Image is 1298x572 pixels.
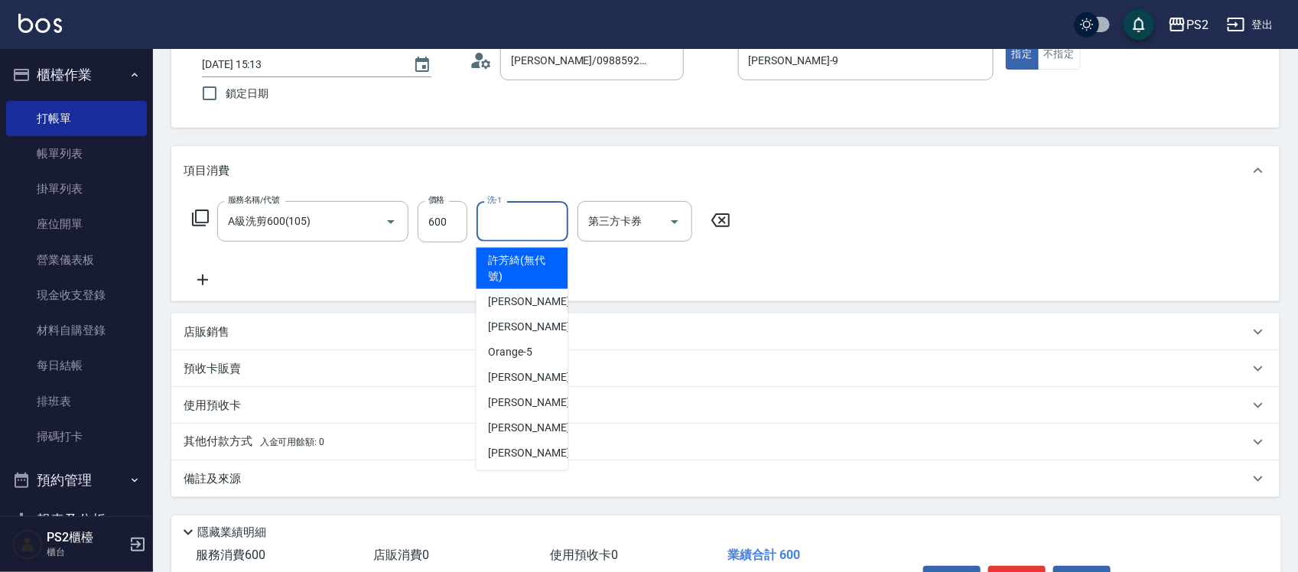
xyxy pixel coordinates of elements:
[6,419,147,454] a: 掃碼打卡
[171,314,1280,350] div: 店販銷售
[197,525,266,541] p: 隱藏業績明細
[379,210,403,234] button: Open
[202,52,398,77] input: YYYY/MM/DD hh:mm
[184,471,241,487] p: 備註及來源
[196,548,265,562] span: 服務消費 600
[489,294,579,310] span: [PERSON_NAME] -1
[6,384,147,419] a: 排班表
[1162,9,1215,41] button: PS2
[1006,40,1039,70] button: 指定
[6,460,147,500] button: 預約管理
[373,548,429,562] span: 店販消費 0
[404,47,441,83] button: Choose date, selected date is 2025-10-06
[489,252,556,284] span: 許芳綺 (無代號)
[47,545,125,559] p: 櫃台
[184,434,324,450] p: 其他付款方式
[171,460,1280,497] div: 備註及來源
[727,548,800,562] span: 業績合計 600
[184,163,229,179] p: 項目消費
[171,146,1280,195] div: 項目消費
[428,194,444,206] label: 價格
[1186,15,1209,34] div: PS2
[171,424,1280,460] div: 其他付款方式入金可用餘額: 0
[184,398,241,414] p: 使用預收卡
[6,348,147,383] a: 每日結帳
[1221,11,1280,39] button: 登出
[489,420,585,436] span: [PERSON_NAME] -20
[1124,9,1154,40] button: save
[171,387,1280,424] div: 使用預收卡
[184,324,229,340] p: 店販銷售
[551,548,619,562] span: 使用預收卡 0
[6,101,147,136] a: 打帳單
[47,530,125,545] h5: PS2櫃檯
[260,437,325,447] span: 入金可用餘額: 0
[6,171,147,206] a: 掛單列表
[489,344,533,360] span: Orange -5
[487,194,502,206] label: 洗-1
[489,395,579,411] span: [PERSON_NAME] -9
[6,55,147,95] button: 櫃檯作業
[662,210,687,234] button: Open
[6,242,147,278] a: 營業儀表板
[1038,40,1081,70] button: 不指定
[489,470,525,486] span: 培芯 -33
[184,361,241,377] p: 預收卡販賣
[12,529,43,560] img: Person
[489,445,585,461] span: [PERSON_NAME] -25
[171,350,1280,387] div: 預收卡販賣
[489,369,579,385] span: [PERSON_NAME] -8
[228,194,279,206] label: 服務名稱/代號
[6,313,147,348] a: 材料自購登錄
[6,278,147,313] a: 現金收支登錄
[6,500,147,540] button: 報表及分析
[6,206,147,242] a: 座位開單
[18,14,62,33] img: Logo
[489,319,579,335] span: [PERSON_NAME] -2
[6,136,147,171] a: 帳單列表
[226,86,268,102] span: 鎖定日期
